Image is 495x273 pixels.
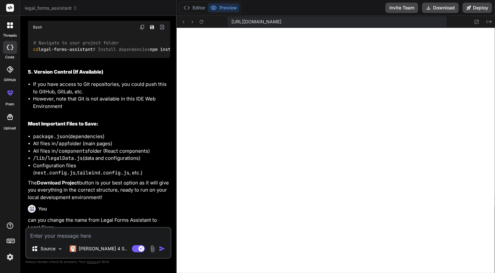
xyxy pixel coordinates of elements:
li: (dependencies) [33,133,170,140]
span: # Navigate to your project folder [33,40,119,46]
img: icon [159,245,165,252]
span: cd [33,46,38,52]
span: [URL][DOMAIN_NAME] [231,18,281,25]
label: code [6,54,15,60]
p: The button is your best option as it will give you everything in the correct structure, ready to ... [28,179,170,201]
button: Invite Team [385,3,418,13]
code: package.json [33,133,68,140]
li: All files in folder (React components) [33,148,170,155]
li: However, note that Git is not available in this IDE Web Environment [33,95,170,110]
li: Configuration files ( , , etc.) [33,162,170,177]
label: Upload [4,125,16,131]
img: Pick Models [57,246,63,252]
code: /components [56,148,88,154]
p: can you change the name from Legal Forms Assistant to Legal Fixer [28,217,170,231]
button: Download [422,3,459,13]
span: # Install dependencies [93,46,150,52]
strong: Most Important Files to Save: [28,121,99,127]
li: All files in folder (main pages) [33,140,170,148]
iframe: Preview [177,28,495,273]
img: Claude 4 Sonnet [70,245,76,252]
img: Open in Browser [159,24,165,30]
span: legal_forms_assistant [25,5,77,11]
li: If you have access to Git repositories, you could push this to GitHub, GitLab, etc. [33,81,170,95]
button: Save file [147,23,157,32]
label: threads [3,33,17,38]
button: Preview [208,3,240,12]
code: tailwind.config.js [77,170,129,176]
button: Deploy [463,3,492,13]
strong: Download Project [37,180,79,186]
h6: You [38,206,47,212]
img: copy [140,25,145,30]
img: attachment [149,245,156,253]
label: prem [6,101,14,107]
p: Always double-check its answers. Your in Bind [25,259,171,265]
button: Editor [181,3,208,12]
img: settings [5,252,16,263]
span: Bash [33,25,42,30]
code: next.config.js [35,170,76,176]
li: (data and configurations) [33,155,170,162]
p: Source [41,245,55,252]
code: legal-forms-assistant npm install npm run dev [33,40,285,53]
code: /app [56,140,67,147]
label: GitHub [4,77,16,83]
code: /lib/legalData.js [33,155,83,161]
span: privacy [87,260,99,264]
p: [PERSON_NAME] 4 S.. [79,245,127,252]
strong: 5. Version Control (If Available) [28,69,103,75]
